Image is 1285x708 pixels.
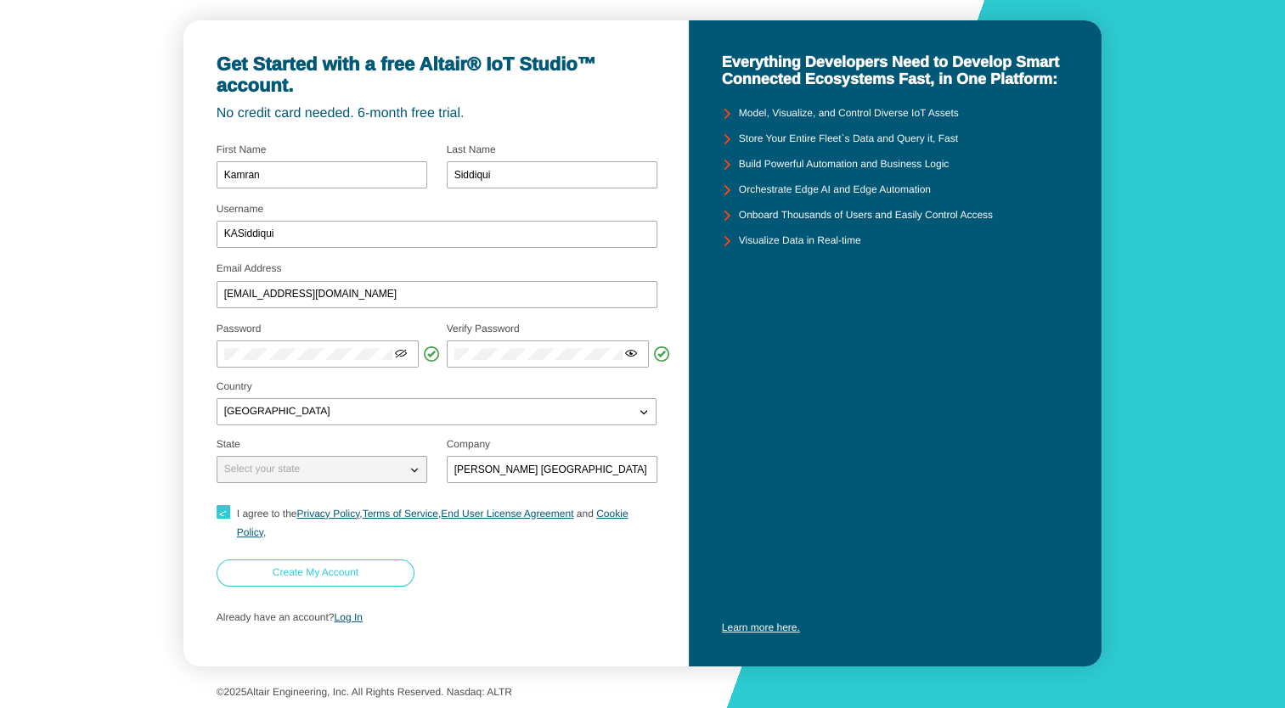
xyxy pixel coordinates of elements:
[722,53,1069,88] unity-typography: Everything Developers Need to Develop Smart Connected Ecosystems Fast, in One Platform:
[363,508,438,520] a: Terms of Service
[739,235,861,247] unity-typography: Visualize Data in Real-time
[217,203,263,215] label: Username
[441,508,573,520] a: End User License Agreement
[335,611,363,623] a: Log In
[217,612,657,624] p: Already have an account?
[739,108,959,120] unity-typography: Model, Visualize, and Control Diverse IoT Assets
[722,621,800,633] a: Learn more here.
[217,323,262,334] label: Password
[237,508,628,538] span: I agree to the , , ,
[739,133,958,145] unity-typography: Store Your Entire Fleet`s Data and Query it, Fast
[739,159,949,171] unity-typography: Build Powerful Automation and Business Logic
[217,687,1069,699] p: © Altair Engineering, Inc. All Rights Reserved. Nasdaq: ALTR
[224,686,247,698] span: 2025
[296,508,359,520] a: Privacy Policy
[217,53,657,97] unity-typography: Get Started with a free Altair® IoT Studio™ account.
[739,210,993,222] unity-typography: Onboard Thousands of Users and Easily Control Access
[722,420,1069,615] iframe: YouTube video player
[237,508,628,538] a: Cookie Policy
[739,184,931,196] unity-typography: Orchestrate Edge AI and Edge Automation
[447,323,520,334] label: Verify Password
[577,508,594,520] span: and
[217,262,282,274] label: Email Address
[217,106,657,121] unity-typography: No credit card needed. 6-month free trial.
